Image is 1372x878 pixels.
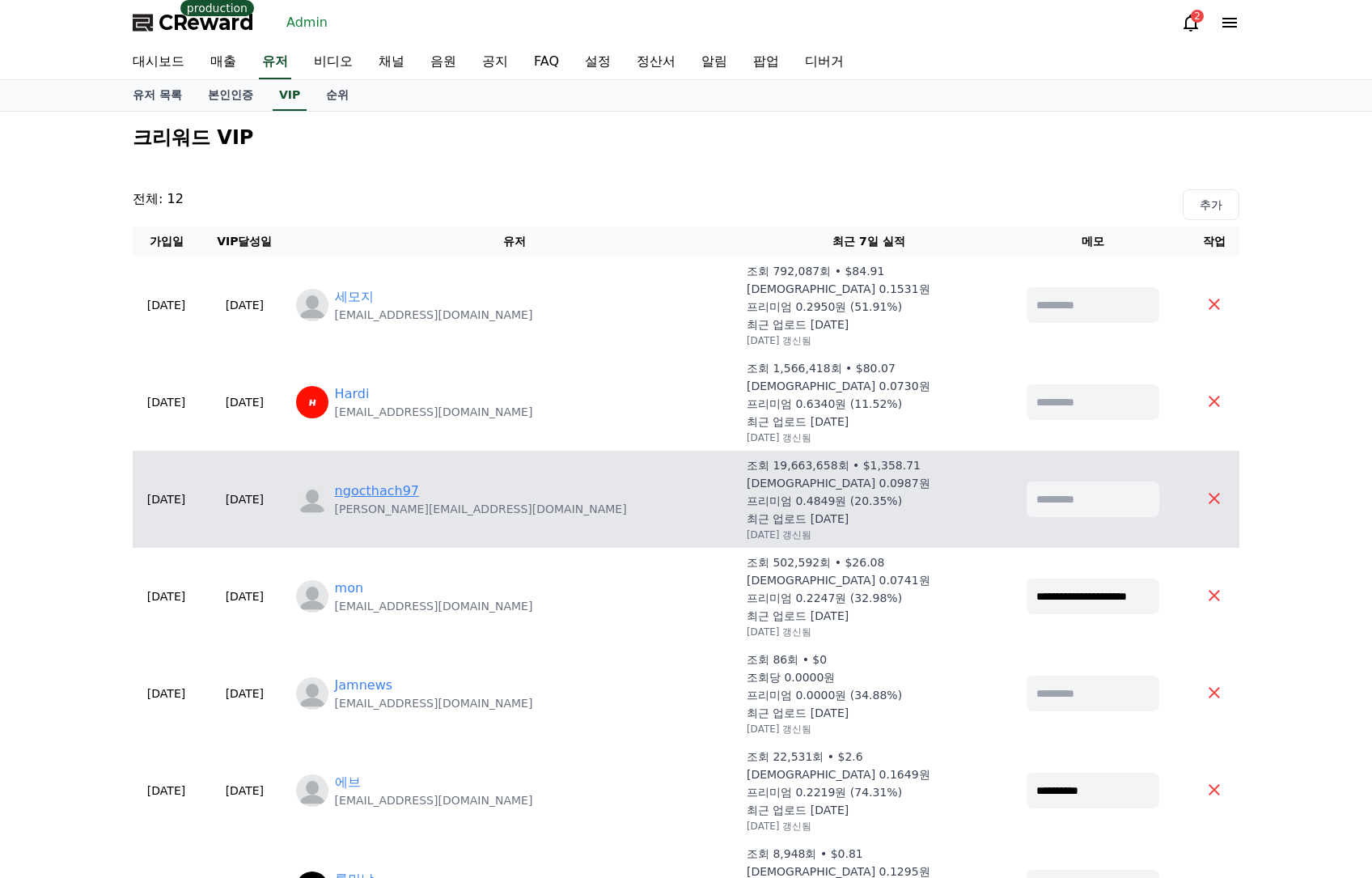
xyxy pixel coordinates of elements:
[747,511,849,527] p: 최근 업로드 [DATE]
[296,386,328,418] img: https://lh3.googleusercontent.com/a/ACg8ocK6o0fCofFZMXaD0tWOdyBbmJ3D8oleYyj4Nkd9g64qlagD_Ss=s96-c
[747,608,849,624] p: 최근 업로드 [DATE]
[5,513,107,554] a: Home
[120,80,195,111] a: 유저 목록
[747,299,902,315] p: 프리미엄 0.2950원 (51.91%)
[200,227,290,257] th: VIP달성일
[107,513,209,554] a: Messages
[747,820,811,833] p: [DATE] 갱신됨
[159,10,254,36] span: CReward
[747,360,896,376] p: 조회 1,566,418회 • $80.07
[747,457,921,473] p: 조회 19,663,658회 • $1,358.71
[301,45,366,79] a: 비디오
[1191,10,1204,23] div: 2
[747,626,811,638] p: [DATE] 갱신됨
[133,257,200,354] td: [DATE]
[747,378,930,394] p: [DEMOGRAPHIC_DATA] 0.0730원
[792,45,857,79] a: 디버거
[133,10,254,36] a: CReward
[195,80,266,111] a: 본인인증
[200,354,290,451] td: [DATE]
[335,579,364,598] a: mon
[1188,227,1239,257] th: 작업
[740,227,997,257] th: 최근 7일 실적
[747,687,902,703] p: 프리미엄 0.0000원 (34.88%)
[572,45,624,79] a: 설정
[133,189,184,220] p: 전체: 12
[366,45,417,79] a: 채널
[747,493,902,509] p: 프리미엄 0.4849원 (20.35%)
[296,289,328,321] img: profile_blank.webp
[688,45,740,79] a: 알림
[747,414,849,430] p: 최근 업로드 [DATE]
[521,45,572,79] a: FAQ
[335,695,533,711] p: [EMAIL_ADDRESS][DOMAIN_NAME]
[335,307,533,323] p: [EMAIL_ADDRESS][DOMAIN_NAME]
[747,590,902,606] p: 프리미엄 0.2247원 (32.98%)
[259,45,291,79] a: 유저
[997,227,1188,257] th: 메모
[747,554,885,570] p: 조회 502,592회 • $26.08
[335,404,533,420] p: [EMAIL_ADDRESS][DOMAIN_NAME]
[747,669,835,685] p: 조회당 0.0000원
[335,384,370,404] a: Hardi
[335,287,374,307] a: 세모지
[133,354,200,451] td: [DATE]
[133,742,200,839] td: [DATE]
[747,431,811,444] p: [DATE] 갱신됨
[469,45,521,79] a: 공지
[273,80,307,111] a: VIP
[296,483,328,515] img: profile_blank.webp
[133,227,200,257] th: 가입일
[747,705,849,721] p: 최근 업로드 [DATE]
[417,45,469,79] a: 음원
[747,651,827,668] p: 조회 86회 • $0
[747,475,930,491] p: [DEMOGRAPHIC_DATA] 0.0987원
[747,396,902,412] p: 프리미엄 0.6340원 (11.52%)
[747,802,849,818] p: 최근 업로드 [DATE]
[133,451,200,548] td: [DATE]
[624,45,688,79] a: 정산서
[335,481,419,501] a: ngocthach97
[296,580,328,613] img: profile_blank.webp
[200,548,290,645] td: [DATE]
[1181,13,1200,32] a: 2
[313,80,362,111] a: 순위
[239,537,279,550] span: Settings
[747,766,930,783] p: [DEMOGRAPHIC_DATA] 0.1649원
[335,501,627,517] p: [PERSON_NAME][EMAIL_ADDRESS][DOMAIN_NAME]
[747,749,863,765] p: 조회 22,531회 • $2.6
[747,334,811,347] p: [DATE] 갱신됨
[133,125,1239,151] h2: 크리워드 VIP
[133,548,200,645] td: [DATE]
[1183,189,1239,220] button: 추가
[335,792,533,808] p: [EMAIL_ADDRESS][DOMAIN_NAME]
[41,537,70,550] span: Home
[747,316,849,333] p: 최근 업로드 [DATE]
[200,451,290,548] td: [DATE]
[747,263,885,279] p: 조회 792,087회 • $84.91
[747,572,930,588] p: [DEMOGRAPHIC_DATA] 0.0741원
[200,257,290,354] td: [DATE]
[120,45,197,79] a: 대시보드
[134,538,182,551] span: Messages
[335,676,393,695] a: Jamnews
[335,598,533,614] p: [EMAIL_ADDRESS][DOMAIN_NAME]
[747,784,902,800] p: 프리미엄 0.2219원 (74.31%)
[747,846,863,862] p: 조회 8,948회 • $0.81
[747,528,811,541] p: [DATE] 갱신됨
[290,227,740,257] th: 유저
[740,45,792,79] a: 팝업
[200,742,290,839] td: [DATE]
[209,513,311,554] a: Settings
[197,45,249,79] a: 매출
[133,645,200,742] td: [DATE]
[280,10,334,36] a: Admin
[296,774,328,807] img: https://cdn.creward.net/profile/user/profile_blank.webp
[747,723,811,736] p: [DATE] 갱신됨
[200,645,290,742] td: [DATE]
[747,281,930,297] p: [DEMOGRAPHIC_DATA] 0.1531원
[335,773,361,792] a: 에브
[296,677,328,710] img: profile_blank.webp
